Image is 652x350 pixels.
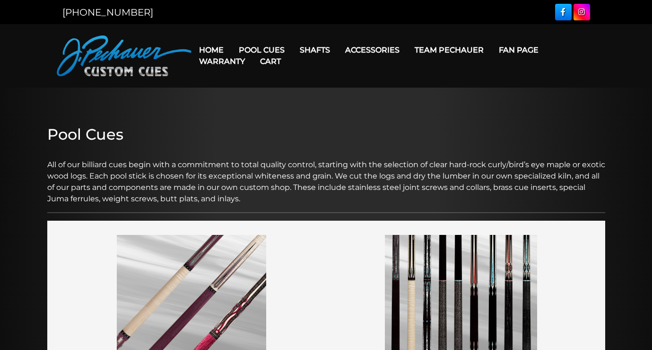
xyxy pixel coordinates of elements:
[47,126,605,144] h2: Pool Cues
[338,38,407,62] a: Accessories
[47,148,605,205] p: All of our billiard cues begin with a commitment to total quality control, starting with the sele...
[62,7,153,18] a: [PHONE_NUMBER]
[191,38,231,62] a: Home
[491,38,546,62] a: Fan Page
[407,38,491,62] a: Team Pechauer
[292,38,338,62] a: Shafts
[231,38,292,62] a: Pool Cues
[57,36,191,76] img: Pechauer Custom Cues
[252,49,288,73] a: Cart
[191,49,252,73] a: Warranty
